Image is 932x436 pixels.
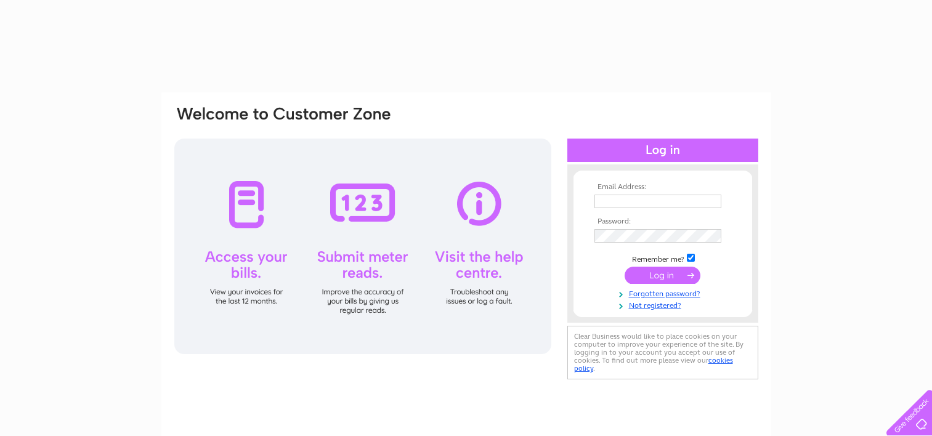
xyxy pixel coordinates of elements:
[574,356,733,373] a: cookies policy
[591,252,734,264] td: Remember me?
[594,299,734,310] a: Not registered?
[591,217,734,226] th: Password:
[594,287,734,299] a: Forgotten password?
[567,326,758,379] div: Clear Business would like to place cookies on your computer to improve your experience of the sit...
[591,183,734,192] th: Email Address:
[625,267,700,284] input: Submit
